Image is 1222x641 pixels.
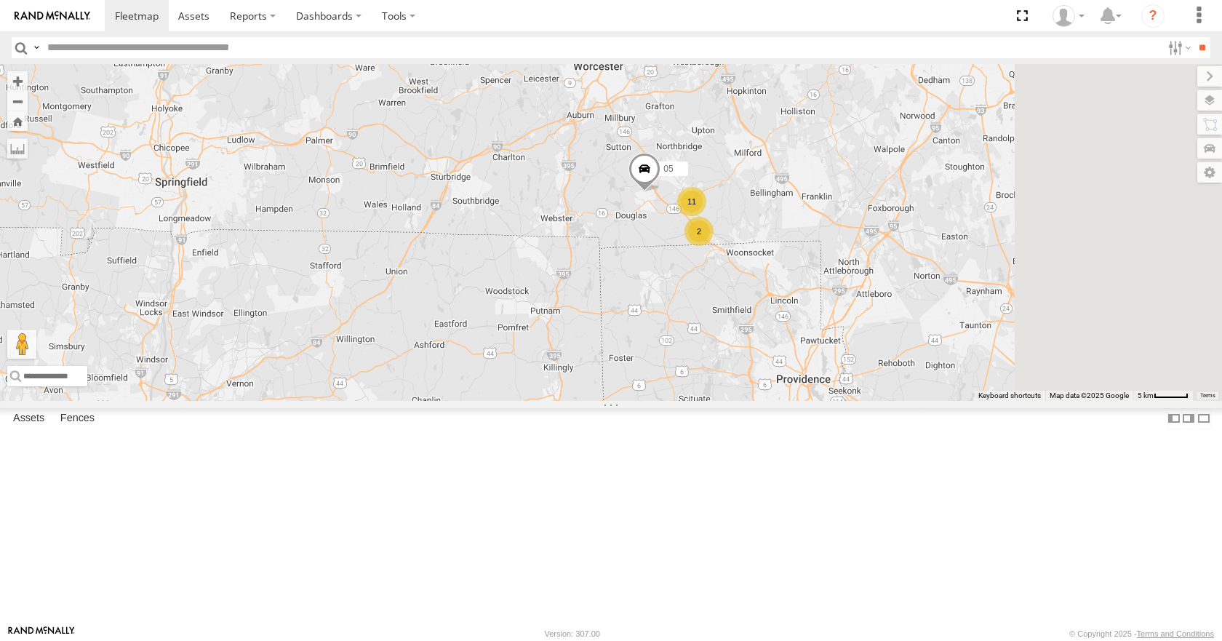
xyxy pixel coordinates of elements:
label: Search Query [31,37,42,58]
button: Zoom out [7,91,28,111]
label: Map Settings [1197,162,1222,183]
button: Map Scale: 5 km per 44 pixels [1133,391,1193,401]
button: Zoom Home [7,111,28,131]
img: rand-logo.svg [15,11,90,21]
i: ? [1141,4,1165,28]
div: 2 [684,217,714,246]
button: Zoom in [7,71,28,91]
div: Version: 307.00 [545,629,600,638]
label: Dock Summary Table to the Right [1181,408,1196,429]
button: Keyboard shortcuts [978,391,1041,401]
div: Aaron Kuchrawy [1047,5,1090,27]
label: Assets [6,409,52,429]
span: 5 km [1138,391,1154,399]
a: Terms and Conditions [1137,629,1214,638]
span: 05 [663,164,673,175]
label: Search Filter Options [1162,37,1194,58]
a: Terms (opens in new tab) [1200,392,1215,398]
label: Hide Summary Table [1197,408,1211,429]
a: Visit our Website [8,626,75,641]
label: Measure [7,138,28,159]
label: Dock Summary Table to the Left [1167,408,1181,429]
button: Drag Pegman onto the map to open Street View [7,330,36,359]
div: © Copyright 2025 - [1069,629,1214,638]
div: 11 [677,187,706,216]
label: Fences [53,409,102,429]
span: Map data ©2025 Google [1050,391,1129,399]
